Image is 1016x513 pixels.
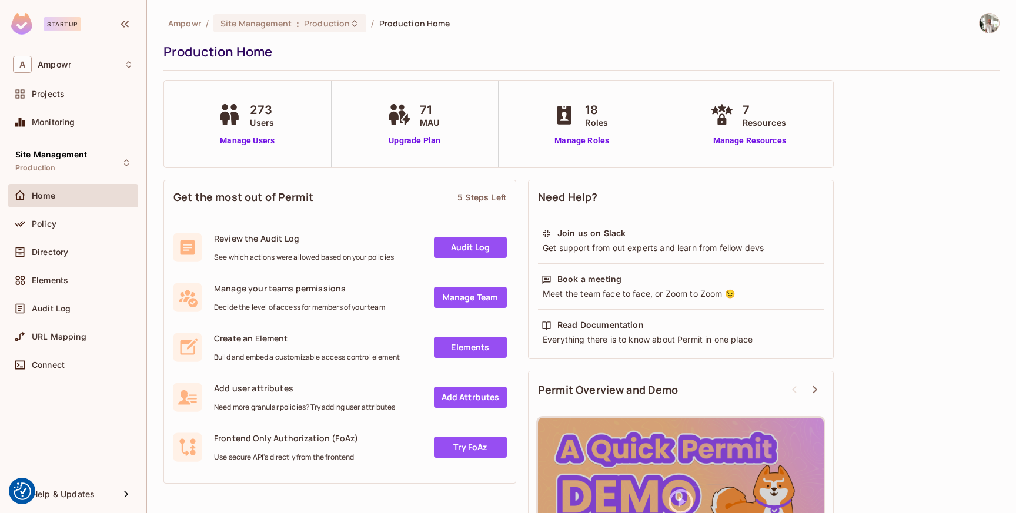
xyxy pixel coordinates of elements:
[434,237,507,258] a: Audit Log
[542,242,820,254] div: Get support from out experts and learn from fellow devs
[743,101,786,119] span: 7
[214,452,358,462] span: Use secure API's directly from the frontend
[15,163,56,173] span: Production
[32,247,68,257] span: Directory
[214,253,394,262] span: See which actions were allowed based on your policies
[585,116,608,129] span: Roles
[214,233,394,244] span: Review the Audit Log
[434,437,507,458] a: Try FoAz
[707,135,792,147] a: Manage Resources
[385,135,445,147] a: Upgrade Plan
[173,190,313,204] span: Get the most out of Permit
[214,303,385,312] span: Decide the level of access for members of your team
[557,319,644,331] div: Read Documentation
[163,43,994,61] div: Production Home
[32,219,56,229] span: Policy
[13,56,32,73] span: A
[32,489,95,499] span: Help & Updates
[538,383,679,397] span: Permit Overview and Demo
[420,101,439,119] span: 71
[14,482,31,500] img: Revisit consent button
[214,353,400,362] span: Build and embed a customizable access control element
[215,135,280,147] a: Manage Users
[557,273,621,285] div: Book a meeting
[420,116,439,129] span: MAU
[220,18,292,29] span: Site Management
[250,101,274,119] span: 273
[457,192,506,203] div: 5 Steps Left
[434,337,507,358] a: Elements
[980,14,999,33] img: Ali Samei
[32,89,65,99] span: Projects
[538,190,598,204] span: Need Help?
[32,191,56,200] span: Home
[214,403,395,412] span: Need more granular policies? Try adding user attributes
[542,288,820,300] div: Meet the team face to face, or Zoom to Zoom 😉
[304,18,350,29] span: Production
[214,333,400,344] span: Create an Element
[296,19,300,28] span: :
[32,118,75,127] span: Monitoring
[44,17,81,31] div: Startup
[168,18,201,29] span: the active workspace
[32,332,86,341] span: URL Mapping
[206,18,209,29] li: /
[32,360,65,370] span: Connect
[434,287,507,308] a: Manage Team
[38,60,71,69] span: Workspace: Ampowr
[250,116,274,129] span: Users
[11,13,32,35] img: SReyMgAAAABJRU5ErkJggg==
[550,135,614,147] a: Manage Roles
[15,150,87,159] span: Site Management
[371,18,374,29] li: /
[214,283,385,294] span: Manage your teams permissions
[542,334,820,346] div: Everything there is to know about Permit in one place
[14,482,31,500] button: Consent Preferences
[585,101,608,119] span: 18
[379,18,450,29] span: Production Home
[434,387,507,408] a: Add Attrbutes
[32,304,71,313] span: Audit Log
[214,432,358,444] span: Frontend Only Authorization (FoAz)
[743,116,786,129] span: Resources
[214,383,395,394] span: Add user attributes
[32,276,68,285] span: Elements
[557,227,626,239] div: Join us on Slack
